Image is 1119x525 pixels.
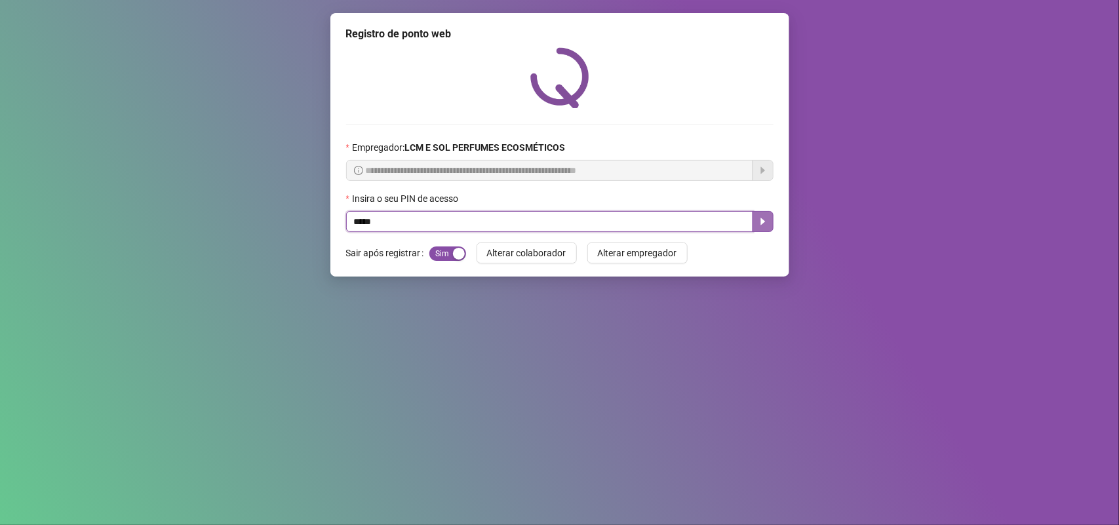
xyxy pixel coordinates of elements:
[598,246,677,260] span: Alterar empregador
[346,243,429,263] label: Sair após registrar
[354,166,363,175] span: info-circle
[758,216,768,227] span: caret-right
[352,140,565,155] span: Empregador :
[487,246,566,260] span: Alterar colaborador
[346,191,467,206] label: Insira o seu PIN de acesso
[530,47,589,108] img: QRPoint
[477,243,577,263] button: Alterar colaborador
[346,26,774,42] div: Registro de ponto web
[587,243,688,263] button: Alterar empregador
[404,142,565,153] strong: LCM E SOL PERFUMES ECOSMÉTICOS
